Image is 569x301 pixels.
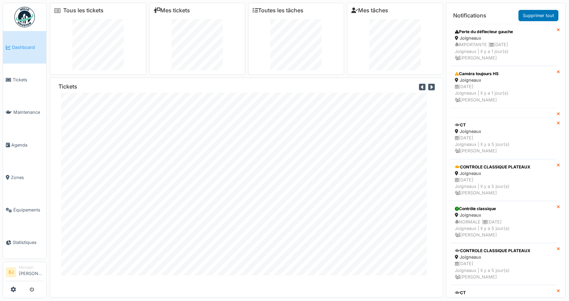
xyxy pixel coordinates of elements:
a: Dashboard [3,31,46,64]
a: Tous les tickets [63,7,104,14]
a: Perte du déflecteur gauche Joigneaux IMPORTANTE |[DATE]Joigneaux | Il y a 1 jour(s) [PERSON_NAME] [450,24,557,66]
div: Joigneaux [455,35,552,41]
a: Zones [3,161,46,194]
div: [DATE] Joigneaux | Il y a 5 jour(s) [PERSON_NAME] [455,177,552,196]
div: Joigneaux [455,212,552,218]
div: Joigneaux [455,254,552,260]
span: Dashboard [12,44,43,51]
a: Mes tickets [153,7,190,14]
div: Contrôle classique [455,206,552,212]
a: Tickets [3,64,46,96]
a: BJ Manager[PERSON_NAME] [6,265,43,281]
li: [PERSON_NAME] [19,265,43,279]
a: Statistiques [3,226,46,259]
div: CONTROLE CLASSIQUE PLATEAUX [455,248,552,254]
span: Statistiques [13,239,43,246]
a: CONTROLE CLASSIQUE PLATEAUX Joigneaux [DATE]Joigneaux | Il y a 5 jour(s) [PERSON_NAME] [450,159,557,201]
div: [DATE] Joigneaux | Il y a 1 jour(s) [PERSON_NAME] [455,83,552,103]
div: Caméra toujours HS [455,71,552,77]
span: Agenda [11,142,43,148]
div: Perte du déflecteur gauche [455,29,552,35]
h6: Notifications [453,12,486,19]
li: BJ [6,267,16,277]
span: Équipements [13,207,43,213]
div: Joigneaux [455,170,552,177]
div: Manager [19,265,43,270]
span: Maintenance [13,109,43,115]
a: Agenda [3,129,46,161]
a: Toutes les tâches [253,7,303,14]
span: Tickets [13,77,43,83]
a: Contrôle classique Joigneaux NORMALE |[DATE]Joigneaux | Il y a 5 jour(s) [PERSON_NAME] [450,201,557,243]
h6: Tickets [58,83,77,90]
div: [DATE] Joigneaux | Il y a 5 jour(s) [PERSON_NAME] [455,260,552,280]
a: Maintenance [3,96,46,128]
a: CONTROLE CLASSIQUE PLATEAUX Joigneaux [DATE]Joigneaux | Il y a 5 jour(s) [PERSON_NAME] [450,243,557,285]
div: Joigneaux [455,128,552,135]
img: Badge_color-CXgf-gQk.svg [14,7,35,27]
a: CT Joigneaux [DATE]Joigneaux | Il y a 5 jour(s) [PERSON_NAME] [450,117,557,159]
a: Supprimer tout [518,10,558,21]
div: CONTROLE CLASSIQUE PLATEAUX [455,164,552,170]
span: Zones [11,174,43,181]
a: Équipements [3,194,46,226]
a: Mes tâches [351,7,388,14]
a: Caméra toujours HS Joigneaux [DATE]Joigneaux | Il y a 1 jour(s) [PERSON_NAME] [450,66,557,108]
div: CT [455,290,552,296]
div: Joigneaux [455,77,552,83]
div: NORMALE | [DATE] Joigneaux | Il y a 5 jour(s) [PERSON_NAME] [455,219,552,238]
div: IMPORTANTE | [DATE] Joigneaux | Il y a 1 jour(s) [PERSON_NAME] [455,41,552,61]
div: CT [455,122,552,128]
div: [DATE] Joigneaux | Il y a 5 jour(s) [PERSON_NAME] [455,135,552,154]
